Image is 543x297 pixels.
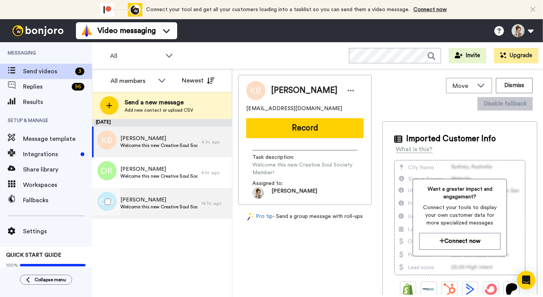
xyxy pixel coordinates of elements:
img: 050e0e51-f6b8-445d-a13d-f5a0a3a9fdb1-1741723898.jpg [252,187,264,199]
span: Welcome this new Creative Soul Society Member! [120,142,197,148]
button: Upgrade [494,48,538,63]
span: Connect your tools to display your own customer data for more specialized messages [419,204,500,227]
img: ConvertKit [485,283,497,295]
button: Connect now [419,233,500,249]
span: Share library [23,165,92,174]
span: Workspaces [23,180,92,190]
img: Ontraport [423,283,435,295]
span: Add new contact or upload CSV [125,107,193,113]
span: [EMAIL_ADDRESS][DOMAIN_NAME] [246,105,342,112]
img: dr.png [97,161,117,180]
span: [PERSON_NAME] [271,85,337,96]
span: Collapse menu [35,277,66,283]
img: Patreon [505,283,518,295]
div: 96 [72,83,84,91]
img: Shopify [402,283,414,295]
a: Pro tip [247,213,273,221]
img: Hubspot [443,283,456,295]
span: 100% [6,262,18,268]
span: Send a new message [125,98,193,107]
button: Invite [449,48,486,63]
img: kb.png [97,130,117,150]
span: [PERSON_NAME] [120,165,197,173]
span: Settings [23,227,92,236]
img: Image of Kate Burnett [246,81,265,100]
div: - Send a group message with roll-ups [238,213,372,221]
span: Welcome this new Creative Soul Society Member! [120,204,197,210]
div: 6 hr. ago [201,170,228,176]
img: bj-logo-header-white.svg [9,25,67,36]
div: 14 hr. ago [201,200,228,206]
span: Task description : [252,153,306,161]
span: All [110,51,161,61]
div: All members [110,76,154,86]
div: [DATE] [92,119,232,127]
div: animation [100,3,142,16]
span: QUICK START GUIDE [6,252,61,258]
button: Dismiss [496,78,533,93]
div: Open Intercom Messenger [517,271,535,289]
div: 3 [75,68,84,75]
span: Message template [23,134,92,144]
a: Connect now [413,7,447,12]
button: Newest [176,73,220,88]
img: vm-color.svg [81,25,93,37]
div: What is this? [396,145,433,154]
span: Want a greater impact and engagement? [419,185,500,201]
button: Disable fallback [477,97,533,111]
span: Welcome this new Creative Soul Society Member! [252,161,357,177]
span: [PERSON_NAME] [120,196,197,204]
span: Welcome this new Creative Soul Society Member! [120,173,197,179]
span: Move [452,81,473,91]
span: Connect your tool and get all your customers loading into a tasklist so you can send them a video... [146,7,410,12]
button: Record [246,118,364,138]
span: [PERSON_NAME] [120,135,197,142]
span: Imported Customer Info [406,133,496,145]
span: Integrations [23,150,77,159]
span: Fallbacks [23,196,92,205]
span: Video messaging [97,25,156,36]
div: 4 hr. ago [201,139,228,145]
button: Collapse menu [20,275,72,285]
span: Replies [23,82,69,91]
span: Send videos [23,67,72,76]
img: magic-wand.svg [247,213,254,221]
span: [PERSON_NAME] [271,187,317,199]
img: ActiveCampaign [464,283,476,295]
span: Assigned to: [252,180,306,187]
span: Results [23,97,92,107]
